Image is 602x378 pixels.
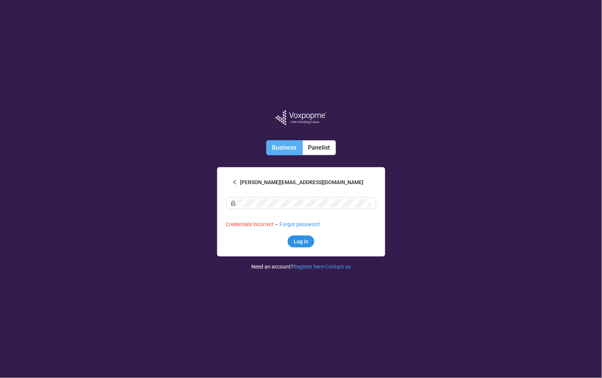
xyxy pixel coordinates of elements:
div: – [226,220,376,228]
span: [PERSON_NAME][EMAIL_ADDRESS][DOMAIN_NAME] [240,178,364,186]
a: Forgot password [280,221,320,227]
button: left[PERSON_NAME][EMAIL_ADDRESS][DOMAIN_NAME] [226,176,376,188]
div: Need an account? · [251,256,351,271]
button: Log in [288,235,314,247]
span: Credentials incorrect [226,221,274,227]
span: Panelist [308,144,330,151]
span: left [232,180,237,185]
a: Register here [293,264,324,270]
span: Business [272,144,297,151]
span: lock [231,201,236,206]
a: Contact us [325,264,351,270]
span: Log in [294,237,308,246]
